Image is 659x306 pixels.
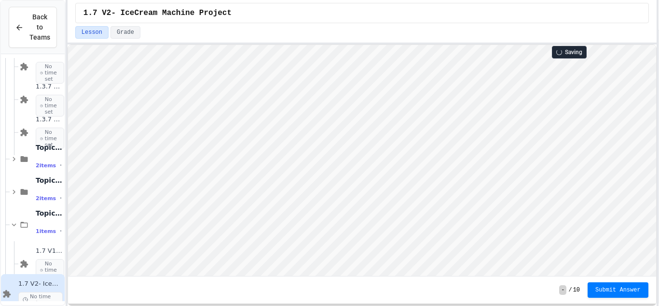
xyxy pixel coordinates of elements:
[36,95,64,117] span: No time set
[565,48,582,56] span: Saving
[568,286,572,294] span: /
[110,26,140,39] button: Grade
[36,228,56,234] span: 1 items
[36,83,63,91] span: 1.3.7 Abstraction2Parameters
[588,282,648,298] button: Submit Answer
[83,7,232,19] span: 1.7 V2- IceCream Machine Project
[36,116,63,124] span: 1.3.7 AbstractionTask
[36,128,64,150] span: No time set
[60,227,62,235] span: •
[18,280,63,288] span: 1.7 V2- IceCream Machine Project
[75,26,109,39] button: Lesson
[36,209,63,218] span: Topic 7: Designing & Simulating Solutions
[36,143,63,152] span: Topic 4: Search/Sort Algorithims & Algorithimic Efficency
[36,195,56,202] span: 2 items
[36,162,56,169] span: 2 items
[68,45,656,276] iframe: Snap! Programming Environment
[573,286,580,294] span: 10
[36,247,63,255] span: 1.7 V1- Ice Cream Machine
[595,286,641,294] span: Submit Answer
[9,7,57,48] button: Back to Teams
[29,12,50,43] span: Back to Teams
[60,194,62,202] span: •
[559,285,566,295] span: -
[36,259,64,281] span: No time set
[36,62,64,84] span: No time set
[60,161,62,169] span: •
[36,176,63,185] span: Topic 5: APIs & Libraries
